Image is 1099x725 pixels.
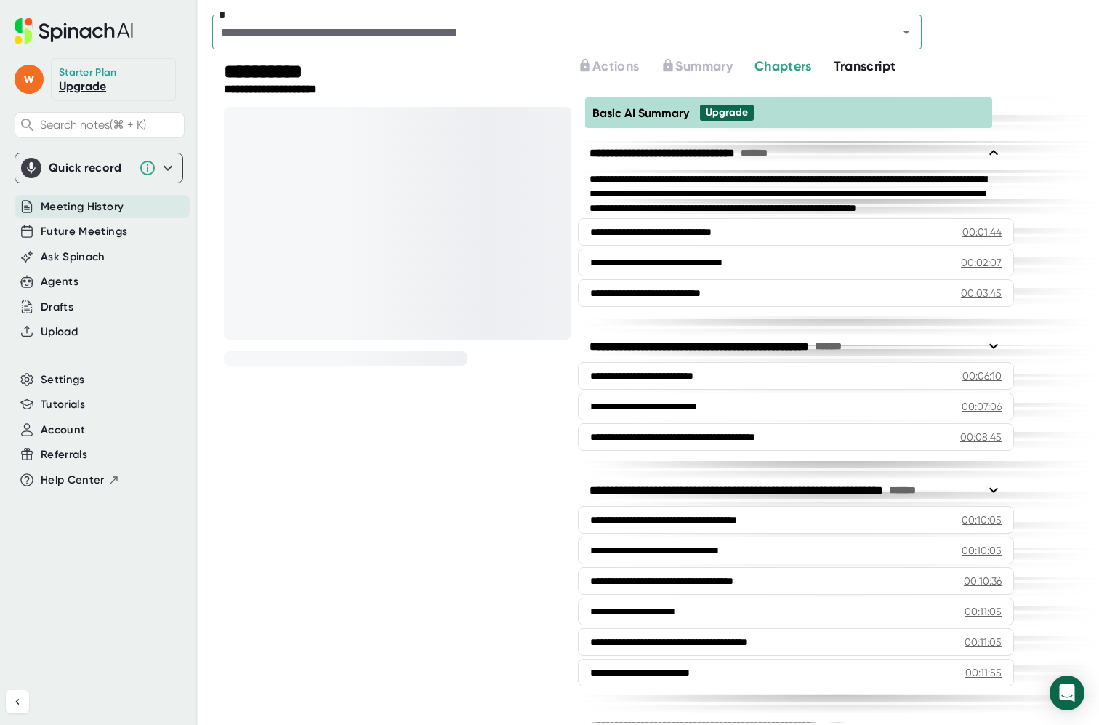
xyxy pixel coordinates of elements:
div: Upgrade to access [578,57,661,76]
button: Upload [41,324,78,340]
button: Chapters [754,57,812,76]
span: Chapters [754,58,812,74]
div: Upgrade [706,106,748,119]
button: Open [896,22,917,42]
span: Actions [592,58,639,74]
button: Future Meetings [41,223,127,240]
button: Tutorials [41,396,85,413]
span: Transcript [834,58,896,74]
span: Basic AI Summary [592,106,689,120]
button: Referrals [41,446,87,463]
div: 00:10:36 [964,574,1002,588]
button: Help Center [41,472,120,489]
div: 00:10:05 [962,543,1002,558]
div: 00:01:44 [962,225,1002,239]
div: Starter Plan [59,66,117,79]
div: Open Intercom Messenger [1050,676,1084,710]
div: 00:11:55 [965,665,1002,680]
span: Summary [675,58,732,74]
div: Upgrade to access [661,57,754,76]
div: 00:06:10 [962,369,1002,383]
div: 00:02:07 [961,255,1002,270]
div: 00:07:06 [962,399,1002,414]
button: Account [41,422,85,438]
button: Settings [41,372,85,388]
button: Collapse sidebar [6,690,29,713]
div: 00:08:45 [960,430,1002,444]
button: Ask Spinach [41,249,105,265]
button: Actions [578,57,639,76]
span: Search notes (⌘ + K) [40,118,180,132]
div: 00:11:05 [965,604,1002,619]
button: Summary [661,57,732,76]
button: Transcript [834,57,896,76]
span: w [15,65,44,94]
div: 00:10:05 [962,513,1002,527]
a: Upgrade [59,79,106,93]
button: Agents [41,273,78,290]
div: Quick record [21,153,177,183]
button: Drafts [41,299,73,316]
div: 00:03:45 [961,286,1002,300]
div: 00:11:05 [965,635,1002,649]
div: Quick record [49,161,132,175]
span: Help Center [41,472,105,489]
button: Meeting History [41,199,124,215]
